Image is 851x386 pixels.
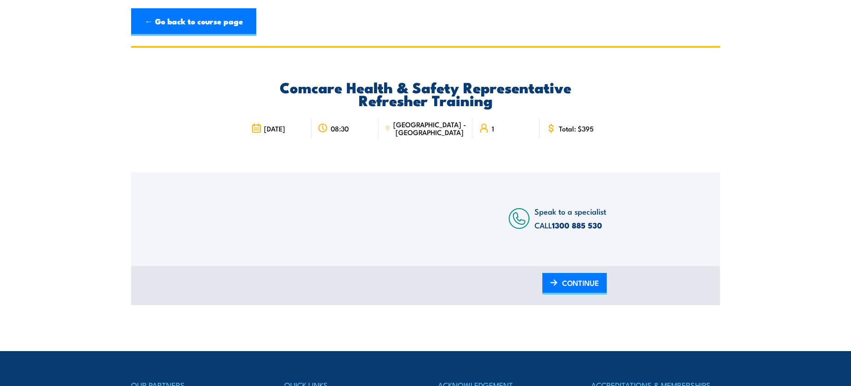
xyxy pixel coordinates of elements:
a: 1300 885 530 [552,219,602,231]
a: ← Go back to course page [131,8,256,36]
span: 1 [492,125,494,132]
span: CONTINUE [562,271,599,295]
h2: Comcare Health & Safety Representative Refresher Training [245,80,607,106]
span: Total: $395 [559,125,594,132]
a: CONTINUE [542,273,607,295]
span: 08:30 [331,125,349,132]
span: [DATE] [264,125,285,132]
span: Speak to a specialist CALL [535,205,606,231]
span: [GEOGRAPHIC_DATA] - [GEOGRAPHIC_DATA] [393,120,466,136]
